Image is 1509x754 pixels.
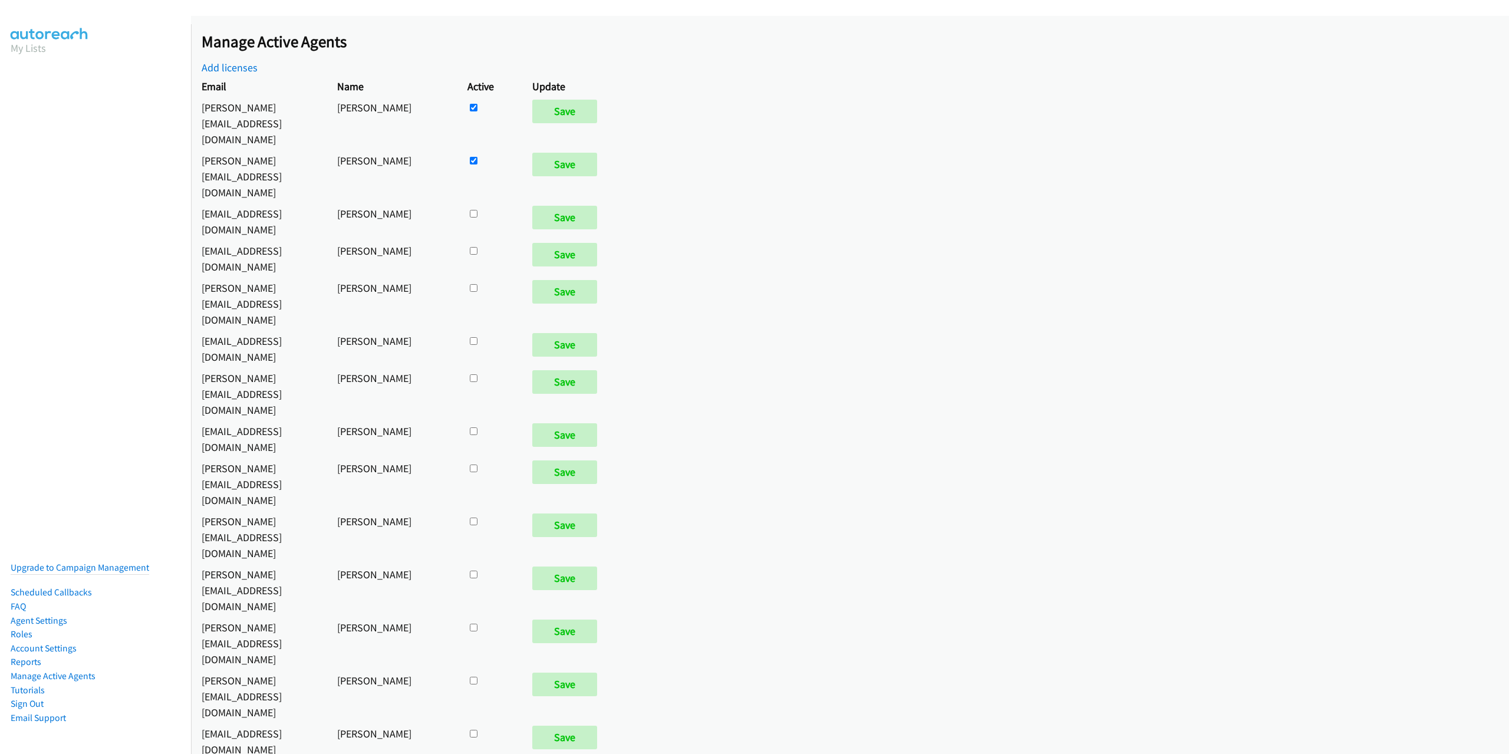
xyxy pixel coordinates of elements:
td: [PERSON_NAME] [327,240,456,277]
a: Agent Settings [11,615,67,626]
a: Scheduled Callbacks [11,587,92,598]
input: Save [532,153,597,176]
td: [EMAIL_ADDRESS][DOMAIN_NAME] [191,330,327,367]
input: Save [532,243,597,266]
input: Save [532,333,597,357]
th: Email [191,75,327,97]
a: My Lists [11,41,46,55]
td: [PERSON_NAME] [327,203,456,240]
td: [PERSON_NAME] [327,670,456,723]
td: [PERSON_NAME][EMAIL_ADDRESS][DOMAIN_NAME] [191,670,327,723]
a: Manage Active Agents [11,670,95,681]
td: [PERSON_NAME][EMAIL_ADDRESS][DOMAIN_NAME] [191,457,327,511]
td: [EMAIL_ADDRESS][DOMAIN_NAME] [191,203,327,240]
td: [PERSON_NAME][EMAIL_ADDRESS][DOMAIN_NAME] [191,150,327,203]
th: Active [457,75,522,97]
th: Name [327,75,456,97]
td: [PERSON_NAME] [327,420,456,457]
a: FAQ [11,601,26,612]
td: [PERSON_NAME][EMAIL_ADDRESS][DOMAIN_NAME] [191,97,327,150]
td: [PERSON_NAME] [327,150,456,203]
a: Roles [11,628,32,640]
a: Tutorials [11,684,45,696]
a: Add licenses [202,61,258,74]
input: Save [532,460,597,484]
td: [PERSON_NAME] [327,564,456,617]
input: Save [532,370,597,394]
input: Save [532,280,597,304]
a: Account Settings [11,643,77,654]
td: [PERSON_NAME] [327,457,456,511]
td: [EMAIL_ADDRESS][DOMAIN_NAME] [191,240,327,277]
input: Save [532,513,597,537]
td: [PERSON_NAME] [327,511,456,564]
input: Save [532,726,597,749]
h2: Manage Active Agents [202,32,1509,52]
td: [PERSON_NAME][EMAIL_ADDRESS][DOMAIN_NAME] [191,617,327,670]
input: Save [532,100,597,123]
td: [PERSON_NAME] [327,277,456,330]
a: Upgrade to Campaign Management [11,562,149,573]
td: [PERSON_NAME][EMAIL_ADDRESS][DOMAIN_NAME] [191,277,327,330]
td: [PERSON_NAME] [327,617,456,670]
input: Save [532,423,597,447]
input: Save [532,673,597,696]
td: [PERSON_NAME][EMAIL_ADDRESS][DOMAIN_NAME] [191,367,327,420]
input: Save [532,206,597,229]
td: [PERSON_NAME][EMAIL_ADDRESS][DOMAIN_NAME] [191,564,327,617]
a: Reports [11,656,41,667]
input: Save [532,620,597,643]
a: Email Support [11,712,66,723]
a: Sign Out [11,698,44,709]
td: [PERSON_NAME] [327,367,456,420]
input: Save [532,567,597,590]
td: [PERSON_NAME] [327,97,456,150]
td: [PERSON_NAME] [327,330,456,367]
td: [PERSON_NAME][EMAIL_ADDRESS][DOMAIN_NAME] [191,511,327,564]
th: Update [522,75,630,97]
td: [EMAIL_ADDRESS][DOMAIN_NAME] [191,420,327,457]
